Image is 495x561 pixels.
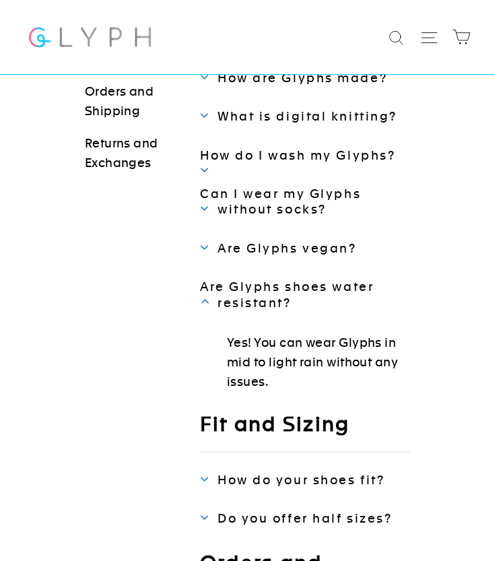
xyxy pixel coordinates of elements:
[85,84,154,118] a: Orders and Shipping
[200,187,361,216] span: Can I wear my Glyphs without socks?
[218,109,397,123] span: What is digital knitting?
[218,71,387,85] span: How are Glyphs made?
[218,473,385,487] span: How do your shoes fit?
[200,279,374,309] span: Are Glyphs shoes water resistant?
[200,240,411,256] a: Are Glyphs vegan?
[27,19,153,55] img: Glyph
[200,108,411,124] a: What is digital knitting?
[85,136,158,170] a: Returns and Exchanges
[200,148,395,162] span: How do I wash my Glyphs?
[200,186,411,218] a: Can I wear my Glyphs without socks?
[218,241,356,255] span: Are Glyphs vegan?
[200,472,411,488] a: How do your shoes fit?
[200,70,411,86] a: How are Glyphs made?
[218,511,392,525] span: Do you offer half sizes?
[200,510,411,526] a: Do you offer half sizes?
[227,333,411,391] p: Yes! You can wear Glyphs in mid to light rain without any issues.
[200,147,411,163] a: How do I wash my Glyphs?
[200,279,411,310] a: Are Glyphs shoes water resistant?
[200,411,411,452] h2: Fit and Sizing
[477,222,495,339] iframe: Glyph - Referral program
